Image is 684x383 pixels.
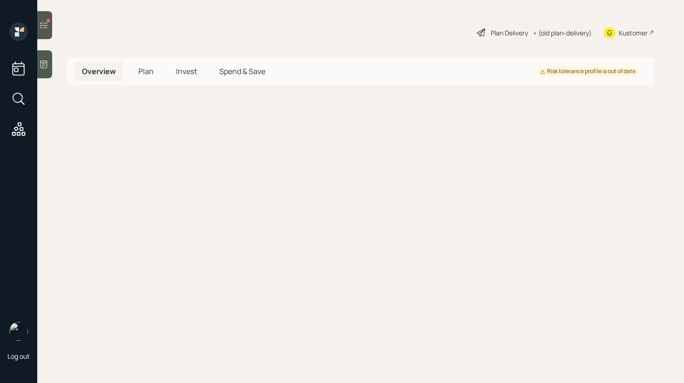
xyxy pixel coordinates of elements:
[219,66,265,76] span: Spend & Save
[491,28,528,38] div: Plan Delivery
[138,66,154,76] span: Plan
[619,28,648,38] div: Kustomer
[82,66,116,76] span: Overview
[533,28,592,38] div: • (old plan-delivery)
[540,68,636,75] div: Risk tolerance profile is out of date
[9,322,28,341] img: retirable_logo.png
[176,66,197,76] span: Invest
[7,352,30,361] div: Log out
